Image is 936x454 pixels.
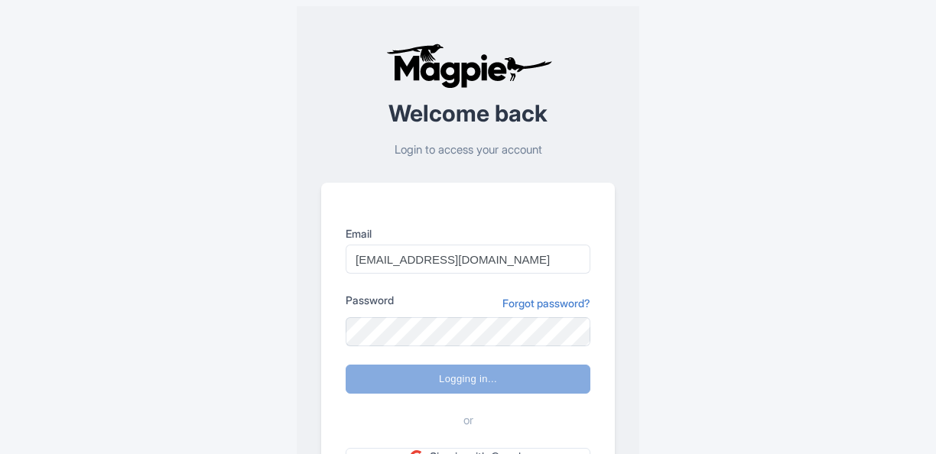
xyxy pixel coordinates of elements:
label: Email [346,225,590,242]
h2: Welcome back [321,101,615,126]
span: or [463,412,473,430]
a: Forgot password? [502,295,590,311]
img: logo-ab69f6fb50320c5b225c76a69d11143b.png [382,43,554,89]
label: Password [346,292,394,308]
p: Login to access your account [321,141,615,159]
input: Logging in... [346,365,590,394]
input: you@example.com [346,245,590,274]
